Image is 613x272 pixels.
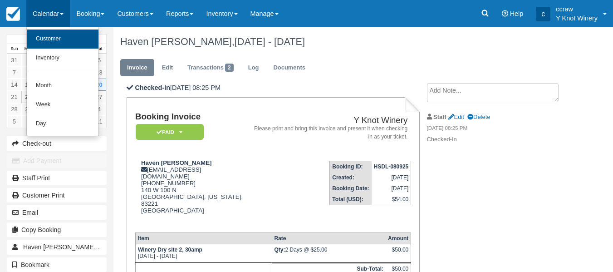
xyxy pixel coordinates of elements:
button: Add Payment [7,153,107,168]
a: Edit [155,59,180,77]
i: Help [502,10,508,17]
p: [DATE] 08:25 PM [127,83,420,93]
a: 29 [21,103,35,115]
td: 2 Days @ $25.00 [272,244,386,263]
ul: Calendar [26,27,99,136]
h1: Haven [PERSON_NAME], [120,36,566,47]
a: 5 [7,115,21,128]
a: Documents [266,59,312,77]
a: 6 [21,115,35,128]
a: Invoice [120,59,154,77]
a: Edit [448,114,464,120]
span: [DATE] - [DATE] [235,36,305,47]
div: [EMAIL_ADDRESS][DOMAIN_NAME] [PHONE_NUMBER] 140 W 100 N [GEOGRAPHIC_DATA], [US_STATE], 83221 [GEO... [135,159,247,225]
button: Check-out [7,136,107,151]
a: 8 [21,66,35,79]
a: 21 [7,91,21,103]
p: ccraw [556,5,598,14]
th: Rate [272,233,386,244]
button: Bookmark [7,257,107,272]
a: 13 [92,66,106,79]
a: 14 [7,79,21,91]
a: Customer [27,30,98,49]
p: Y Knot Winery [556,14,598,23]
h2: Y Knot Winery [250,116,408,125]
a: 6 [92,54,106,66]
button: Copy Booking [7,223,107,237]
a: 7 [7,66,21,79]
a: 28 [7,103,21,115]
a: Staff Print [7,171,107,185]
a: Customer Print [7,188,107,203]
td: $54.00 [372,194,411,205]
a: 4 [92,103,106,115]
button: Email [7,205,107,220]
p: Checked-In [427,135,567,144]
em: [DATE] 08:25 PM [427,124,567,134]
td: [DATE] - [DATE] [135,244,272,263]
th: Mon [21,44,35,54]
span: Haven [PERSON_NAME] [23,243,100,251]
td: [DATE] [372,183,411,194]
h1: Booking Invoice [135,112,247,122]
a: Transactions2 [181,59,240,77]
a: 20 [92,79,106,91]
a: Delete [467,114,490,120]
a: Month [27,76,98,95]
a: Week [27,95,98,114]
b: Checked-In [135,84,170,91]
th: Booking ID: [330,161,372,172]
a: 1 [21,54,35,66]
span: 1 [97,243,106,252]
a: Inventory [27,49,98,68]
th: Sat [92,44,106,54]
div: $50.00 [388,247,408,260]
td: [DATE] [372,172,411,183]
span: 2 [225,64,234,72]
a: 15 [21,79,35,91]
th: Amount [386,233,411,244]
a: 31 [7,54,21,66]
a: Haven [PERSON_NAME] 1 [7,240,107,254]
th: Booking Date: [330,183,372,194]
a: 27 [92,91,106,103]
a: 11 [92,115,106,128]
th: Total (USD): [330,194,372,205]
strong: Qty [274,247,285,253]
th: Sun [7,44,21,54]
strong: HSDL-080925 [374,163,409,170]
div: c [536,7,550,21]
em: Paid [136,124,204,140]
th: Item [135,233,272,244]
span: Help [510,10,524,17]
address: Please print and bring this invoice and present it when checking in as your ticket. [250,125,408,140]
img: checkfront-main-nav-mini-logo.png [6,7,20,21]
strong: Haven [PERSON_NAME] [141,159,212,166]
a: Paid [135,124,201,140]
strong: Winery Dry site 2, 30amp [138,247,202,253]
th: Created: [330,172,372,183]
a: 22 [21,91,35,103]
a: Log [241,59,266,77]
a: Day [27,114,98,134]
strong: Staff [433,114,446,120]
